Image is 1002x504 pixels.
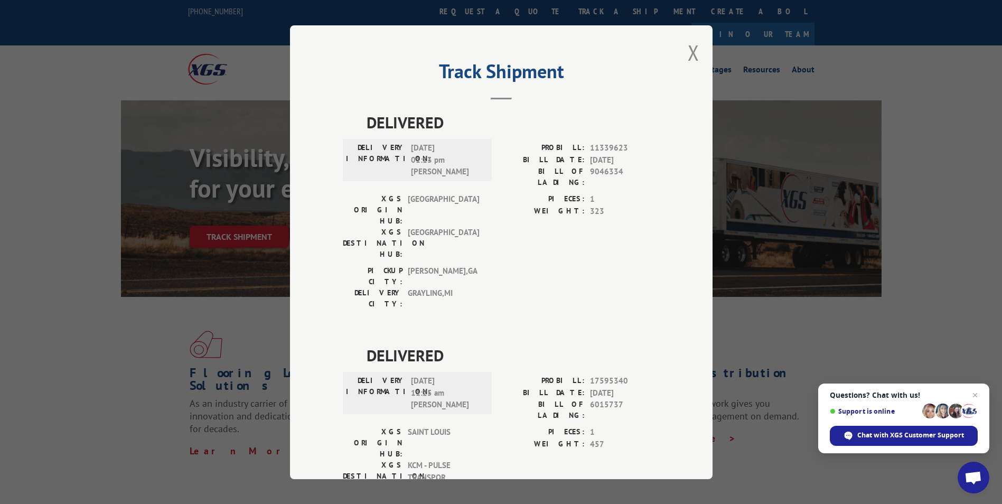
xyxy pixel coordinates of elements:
span: Support is online [830,407,919,415]
label: DELIVERY CITY: [343,287,402,310]
span: 1 [590,193,660,206]
label: XGS ORIGIN HUB: [343,426,402,460]
span: [DATE] 11:25 am [PERSON_NAME] [411,375,482,411]
span: 1 [590,426,660,438]
span: GRAYLING , MI [408,287,479,310]
span: 9046334 [590,166,660,188]
label: PIECES: [501,426,585,438]
label: WEIGHT: [501,205,585,217]
label: WEIGHT: [501,438,585,450]
span: 6015737 [590,399,660,421]
span: [GEOGRAPHIC_DATA] [408,193,479,227]
span: Close chat [969,389,981,402]
span: [GEOGRAPHIC_DATA] [408,227,479,260]
label: XGS ORIGIN HUB: [343,193,402,227]
label: DELIVERY INFORMATION: [346,375,406,411]
label: BILL OF LADING: [501,399,585,421]
span: 323 [590,205,660,217]
label: BILL OF LADING: [501,166,585,188]
label: BILL DATE: [501,387,585,399]
button: Close modal [688,39,699,67]
h2: Track Shipment [343,64,660,84]
label: BILL DATE: [501,154,585,166]
label: PICKUP CITY: [343,265,402,287]
span: 17595340 [590,375,660,387]
span: 11339623 [590,142,660,154]
label: XGS DESTINATION HUB: [343,227,402,260]
label: XGS DESTINATION HUB: [343,460,402,493]
span: [DATE] 01:13 pm [PERSON_NAME] [411,142,482,178]
span: KCM - PULSE TRANSPOR [408,460,479,493]
span: [DATE] [590,387,660,399]
span: [DATE] [590,154,660,166]
span: Chat with XGS Customer Support [857,431,964,440]
label: PROBILL: [501,142,585,154]
span: Questions? Chat with us! [830,391,978,399]
div: Chat with XGS Customer Support [830,426,978,446]
label: PROBILL: [501,375,585,387]
label: DELIVERY INFORMATION: [346,142,406,178]
span: 457 [590,438,660,450]
div: Open chat [958,462,989,493]
span: SAINT LOUIS [408,426,479,460]
span: [PERSON_NAME] , GA [408,265,479,287]
label: PIECES: [501,193,585,206]
span: DELIVERED [367,110,660,134]
span: DELIVERED [367,343,660,367]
